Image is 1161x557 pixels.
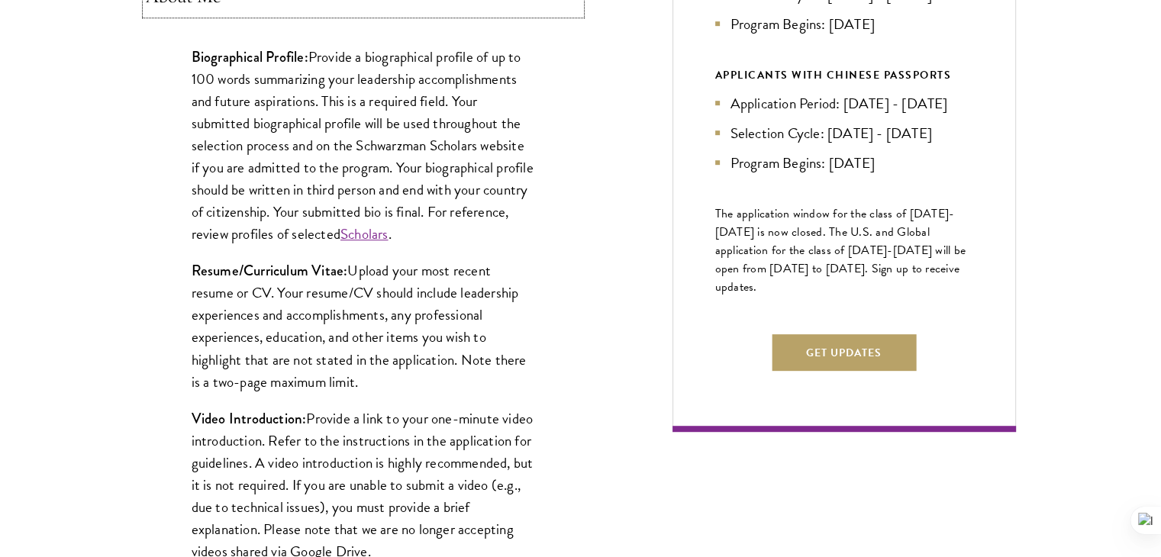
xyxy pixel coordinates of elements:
[772,334,916,371] button: Get Updates
[715,92,973,114] li: Application Period: [DATE] - [DATE]
[715,122,973,144] li: Selection Cycle: [DATE] - [DATE]
[715,66,973,85] div: APPLICANTS WITH CHINESE PASSPORTS
[192,259,535,392] p: Upload your most recent resume or CV. Your resume/CV should include leadership experiences and ac...
[192,47,308,67] strong: Biographical Profile:
[715,152,973,174] li: Program Begins: [DATE]
[192,408,307,429] strong: Video Introduction:
[715,13,973,35] li: Program Begins: [DATE]
[715,204,966,296] span: The application window for the class of [DATE]-[DATE] is now closed. The U.S. and Global applicat...
[192,46,535,246] p: Provide a biographical profile of up to 100 words summarizing your leadership accomplishments and...
[340,223,389,245] a: Scholars
[192,260,348,281] strong: Resume/Curriculum Vitae:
